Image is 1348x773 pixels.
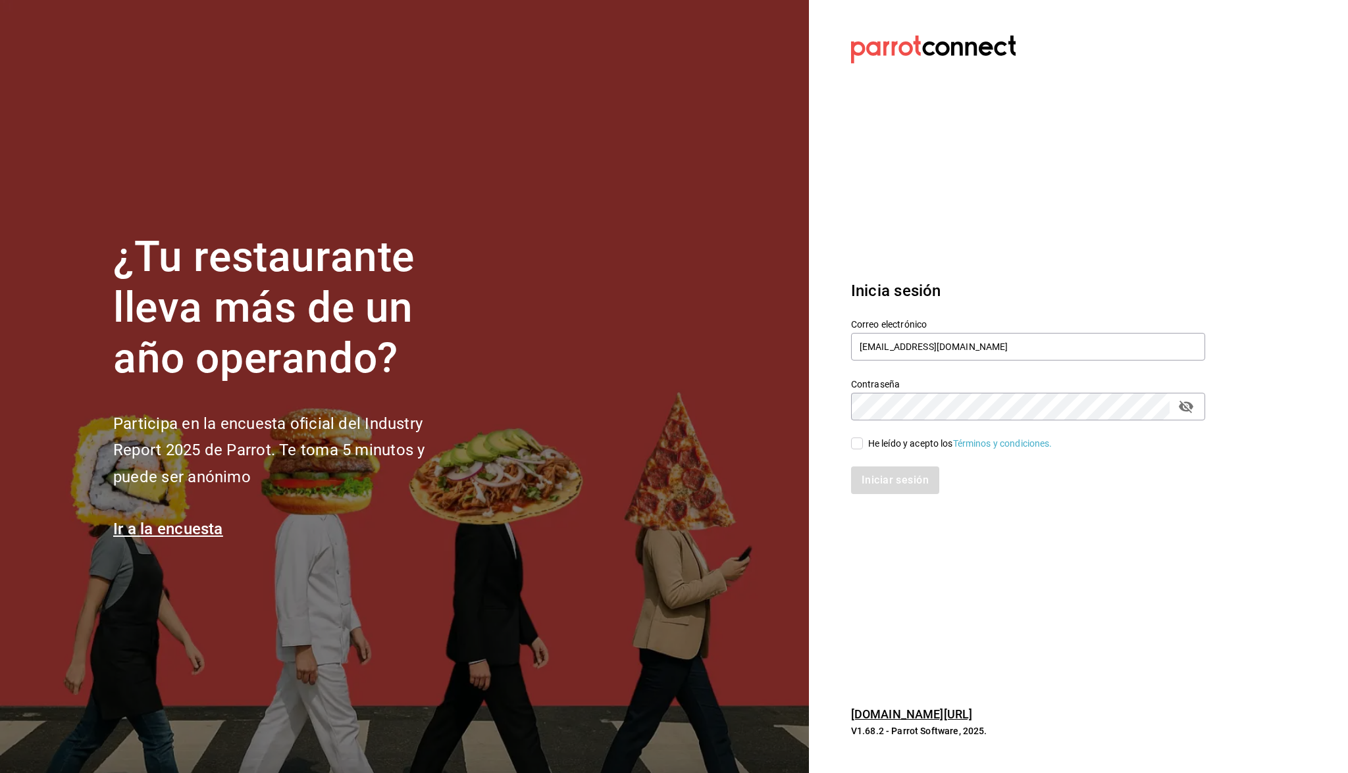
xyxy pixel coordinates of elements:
[851,380,1205,389] label: Contraseña
[851,724,1205,737] p: V1.68.2 - Parrot Software, 2025.
[113,232,469,384] h1: ¿Tu restaurante lleva más de un año operando?
[851,707,972,721] a: [DOMAIN_NAME][URL]
[1175,395,1197,418] button: passwordField
[851,333,1205,361] input: Ingresa tu correo electrónico
[868,437,1052,451] div: He leído y acepto los
[113,411,469,491] h2: Participa en la encuesta oficial del Industry Report 2025 de Parrot. Te toma 5 minutos y puede se...
[851,279,1205,303] h3: Inicia sesión
[953,438,1052,449] a: Términos y condiciones.
[851,320,1205,329] label: Correo electrónico
[113,520,223,538] a: Ir a la encuesta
